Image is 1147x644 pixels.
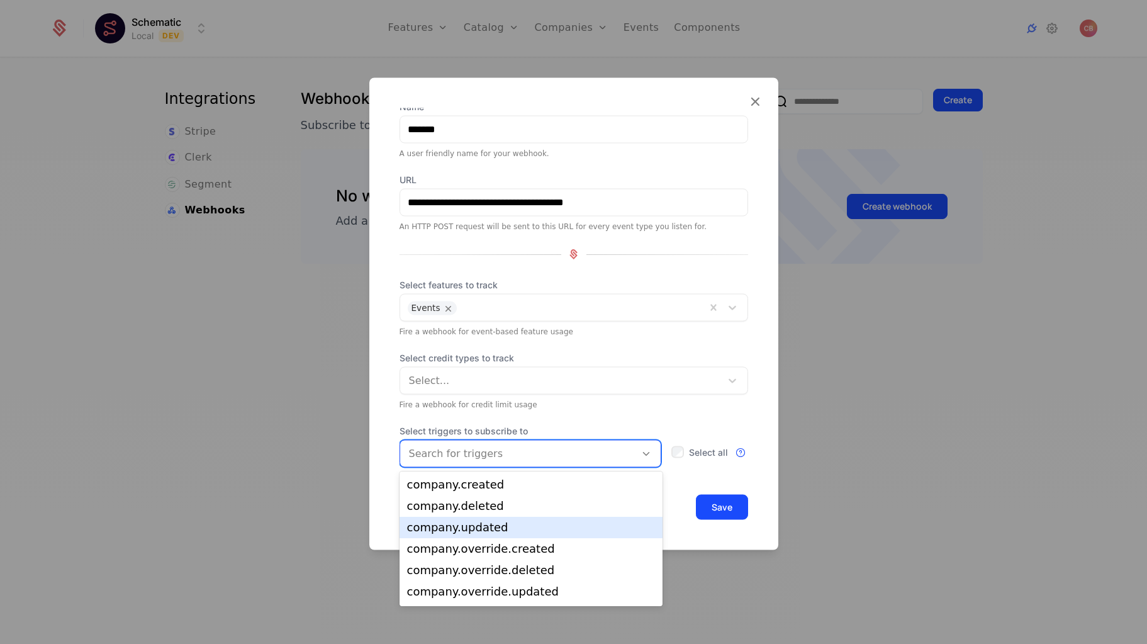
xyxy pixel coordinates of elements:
[696,494,748,519] button: Save
[407,522,655,533] div: company.updated
[400,221,748,231] div: An HTTP POST request will be sent to this URL for every event type you listen for.
[400,424,662,437] span: Select triggers to subscribe to
[407,500,655,512] div: company.deleted
[400,173,748,186] label: URL
[407,565,655,576] div: company.override.deleted
[409,373,715,388] div: Select...
[400,326,748,336] div: Fire a webhook for event-based feature usage
[400,148,748,158] div: A user friendly name for your webhook.
[407,479,655,490] div: company.created
[400,278,748,291] span: Select features to track
[407,543,655,555] div: company.override.created
[407,586,655,597] div: company.override.updated
[671,446,683,458] input: Select all
[400,351,748,364] span: Select credit types to track
[689,448,728,456] span: Select all
[411,301,440,315] div: Events
[400,399,748,409] div: Fire a webhook for credit limit usage
[440,301,457,315] div: Remove Events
